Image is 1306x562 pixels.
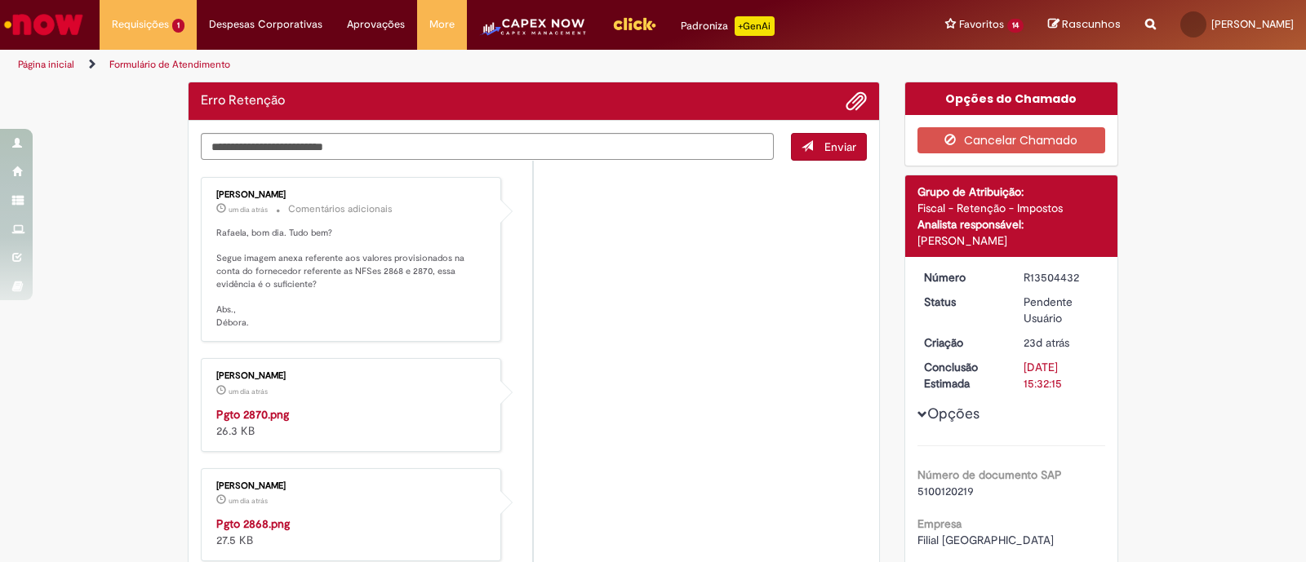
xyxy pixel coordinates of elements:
span: um dia atrás [229,205,268,215]
a: Formulário de Atendimento [109,58,230,71]
div: [PERSON_NAME] [917,232,1106,249]
a: Página inicial [18,58,74,71]
span: Despesas Corporativas [209,16,322,33]
p: Rafaela, bom dia. Tudo bem? Segue imagem anexa referente aos valores provisionados na conta do fo... [216,227,488,330]
dt: Número [912,269,1012,285]
div: Padroniza [681,16,775,36]
small: Comentários adicionais [288,202,393,216]
div: 26.3 KB [216,406,488,439]
div: R13504432 [1024,269,1099,285]
div: 27.5 KB [216,516,488,548]
button: Cancelar Chamado [917,127,1106,153]
img: click_logo_yellow_360x200.png [612,11,656,36]
span: Filial [GEOGRAPHIC_DATA] [917,533,1054,547]
a: Pgto 2870.png [216,407,289,422]
span: Requisições [112,16,169,33]
span: Enviar [824,139,856,154]
dt: Conclusão Estimada [912,359,1012,392]
div: [PERSON_NAME] [216,371,488,381]
span: Aprovações [347,16,405,33]
time: 30/09/2025 09:46:41 [229,205,268,215]
img: ServiceNow [2,8,86,41]
time: 09/09/2025 09:15:08 [1024,335,1069,350]
div: 09/09/2025 09:15:08 [1024,334,1099,351]
div: Opções do Chamado [905,82,1118,115]
dt: Criação [912,334,1012,351]
dt: Status [912,294,1012,310]
span: 23d atrás [1024,335,1069,350]
ul: Trilhas de página [12,50,859,80]
a: Pgto 2868.png [216,516,290,531]
span: um dia atrás [229,496,268,506]
span: [PERSON_NAME] [1211,17,1294,31]
img: CapexLogo5.png [479,16,588,49]
a: Rascunhos [1048,17,1121,33]
div: Analista responsável: [917,216,1106,232]
div: Pendente Usuário [1024,294,1099,326]
h2: Erro Retenção Histórico de tíquete [201,94,285,108]
textarea: Digite sua mensagem aqui... [201,133,774,161]
span: Favoritos [959,16,1004,33]
b: Número de documento SAP [917,467,1062,482]
button: Enviar [791,133,867,161]
div: Fiscal - Retenção - Impostos [917,200,1106,216]
div: Grupo de Atribuição: [917,184,1106,200]
span: 1 [172,19,184,33]
span: 5100120219 [917,484,974,498]
time: 30/09/2025 09:46:18 [229,387,268,396]
span: um dia atrás [229,387,268,396]
div: [PERSON_NAME] [216,190,488,200]
span: More [429,16,455,33]
p: +GenAi [735,16,775,36]
b: Empresa [917,516,962,531]
span: Rascunhos [1062,16,1121,32]
div: [DATE] 15:32:15 [1024,359,1099,392]
button: Adicionar anexos [846,91,867,112]
time: 30/09/2025 09:42:13 [229,496,268,506]
div: [PERSON_NAME] [216,481,488,491]
span: 14 [1007,19,1024,33]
